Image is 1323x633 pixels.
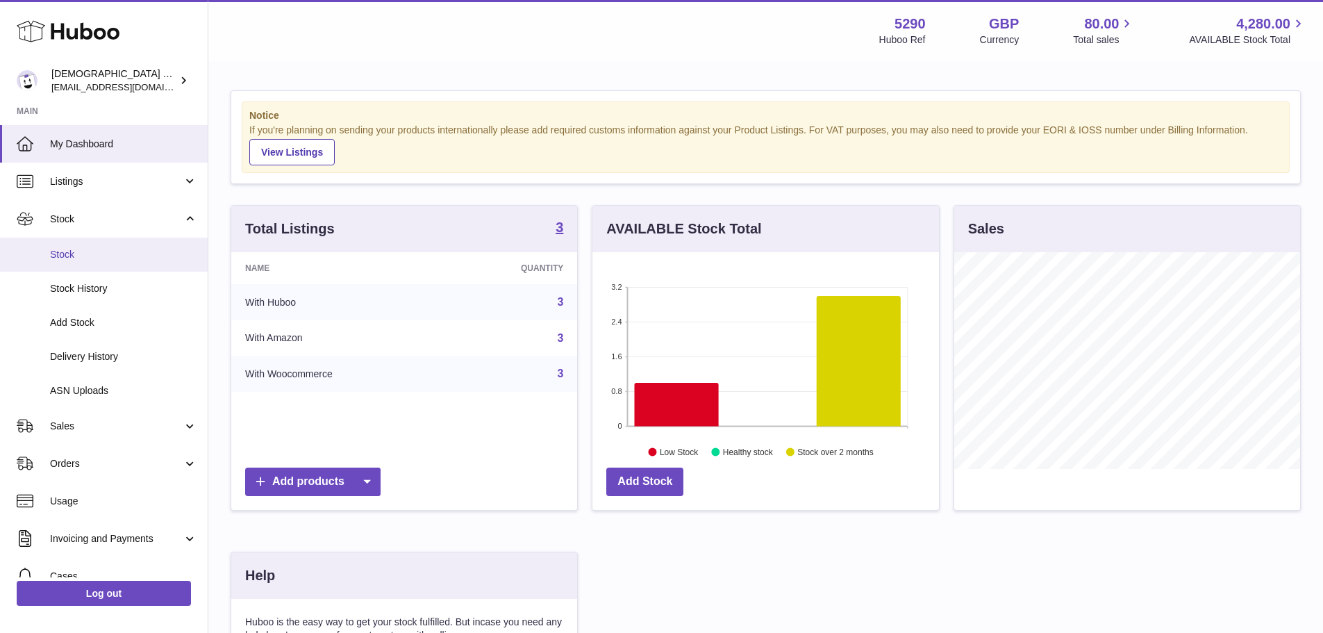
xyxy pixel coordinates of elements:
[1189,33,1306,47] span: AVAILABLE Stock Total
[245,220,335,238] h3: Total Listings
[249,124,1282,165] div: If you're planning on sending your products internationally please add required customs informati...
[1073,33,1135,47] span: Total sales
[612,387,622,395] text: 0.8
[50,420,183,433] span: Sales
[660,447,699,457] text: Low Stock
[1189,15,1306,47] a: 4,280.00 AVAILABLE Stock Total
[50,457,183,470] span: Orders
[606,468,683,496] a: Add Stock
[231,284,446,320] td: With Huboo
[556,220,563,234] strong: 3
[1236,15,1290,33] span: 4,280.00
[968,220,1004,238] h3: Sales
[798,447,874,457] text: Stock over 2 months
[249,139,335,165] a: View Listings
[1073,15,1135,47] a: 80.00 Total sales
[612,318,622,326] text: 2.4
[618,422,622,430] text: 0
[245,468,381,496] a: Add products
[50,495,197,508] span: Usage
[50,248,197,261] span: Stock
[557,332,563,344] a: 3
[723,447,774,457] text: Healthy stock
[557,296,563,308] a: 3
[612,352,622,361] text: 1.6
[231,252,446,284] th: Name
[980,33,1020,47] div: Currency
[556,220,563,237] a: 3
[50,384,197,397] span: ASN Uploads
[50,138,197,151] span: My Dashboard
[17,581,191,606] a: Log out
[989,15,1019,33] strong: GBP
[879,33,926,47] div: Huboo Ref
[446,252,577,284] th: Quantity
[231,356,446,392] td: With Woocommerce
[50,175,183,188] span: Listings
[50,570,197,583] span: Cases
[606,220,761,238] h3: AVAILABLE Stock Total
[1084,15,1119,33] span: 80.00
[895,15,926,33] strong: 5290
[612,283,622,291] text: 3.2
[245,566,275,585] h3: Help
[50,350,197,363] span: Delivery History
[50,213,183,226] span: Stock
[50,282,197,295] span: Stock History
[17,70,38,91] img: info@muslimcharity.org.uk
[51,67,176,94] div: [DEMOGRAPHIC_DATA] Charity
[557,368,563,379] a: 3
[231,320,446,356] td: With Amazon
[50,316,197,329] span: Add Stock
[249,109,1282,122] strong: Notice
[50,532,183,545] span: Invoicing and Payments
[51,81,204,92] span: [EMAIL_ADDRESS][DOMAIN_NAME]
